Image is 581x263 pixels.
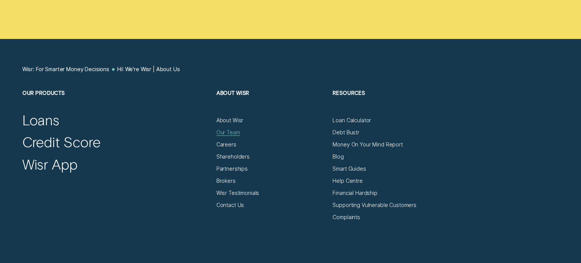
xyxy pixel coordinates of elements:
a: Our Team [216,129,240,136]
a: Wisr App [22,156,78,173]
a: Debt Bustr [332,129,359,136]
a: Financial Hardship [332,190,377,196]
a: Supporting Vulnerable Customers [332,202,416,209]
a: Loans [22,111,60,129]
a: Complaints [332,214,360,221]
h2: About Wisr [216,90,326,117]
a: Careers [216,141,236,148]
a: Partnerships [216,165,248,172]
a: Help Centre [332,177,362,184]
a: Credit Score [22,133,101,151]
a: Loan Calculator [332,117,371,124]
a: Blog [332,153,343,160]
a: About Wisr [216,117,244,124]
a: Shareholders [216,153,250,160]
h2: Resources [332,90,442,117]
a: Wisr: For Smarter Money Decisions [22,66,109,73]
a: Wisr Testimonials [216,190,259,196]
a: Money On Your Mind Report [332,141,402,148]
a: Brokers [216,177,236,184]
h2: Our Products [22,90,210,117]
a: Smart Guides [332,165,366,172]
a: Contact Us [216,202,244,209]
a: Hi! We're Wisr | About Us [117,66,180,73]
